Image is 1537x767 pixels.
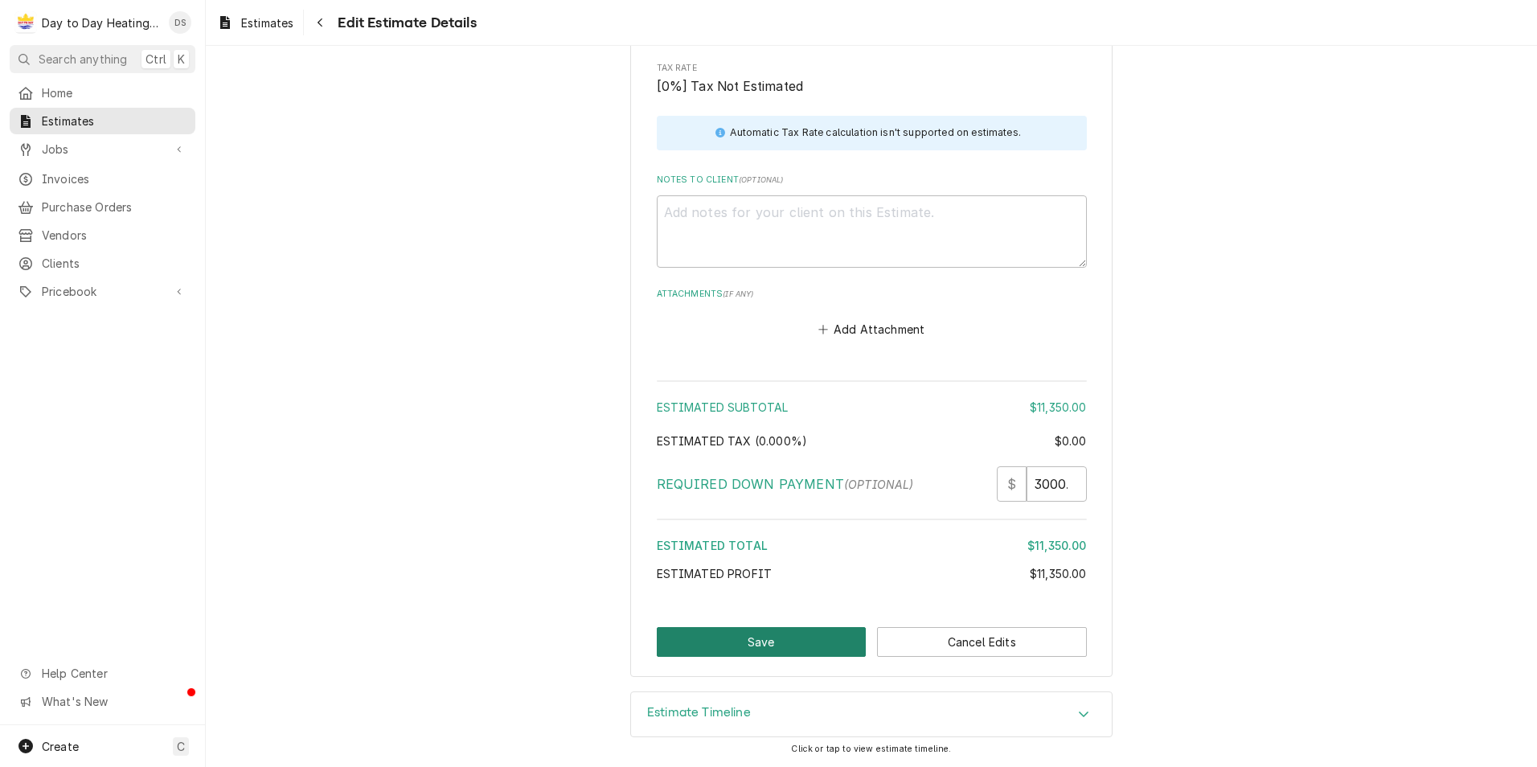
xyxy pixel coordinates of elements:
div: Day to Day Heating and Cooling [42,14,160,31]
a: Vendors [10,222,195,248]
span: ( if any ) [723,289,753,298]
div: Estimated Total [657,537,1087,554]
span: Home [42,84,187,101]
button: Navigate back [307,10,333,35]
span: What's New [42,693,186,710]
span: [0%] Tax Not Estimated [657,79,804,94]
span: Pricebook [42,283,163,300]
div: Estimated Profit [657,565,1087,582]
div: Notes to Client [657,174,1087,268]
div: $0.00 [1055,433,1087,449]
a: Go to Jobs [10,136,195,162]
a: Estimates [10,108,195,134]
div: $11,350.00 [1030,399,1087,416]
a: Home [10,80,195,106]
div: D [14,11,37,34]
span: Tax Rate [657,77,1087,96]
button: Cancel Edits [877,627,1087,657]
span: K [178,51,185,68]
span: Vendors [42,227,187,244]
span: $11,350.00 [1030,567,1087,580]
span: Estimated Subtotal [657,400,789,414]
span: Help Center [42,665,186,682]
label: Required Down Payment [657,474,914,494]
div: Button Group Row [657,627,1087,657]
span: (optional) [844,478,914,491]
a: Go to What's New [10,688,195,715]
span: Tax Rate [657,62,1087,75]
span: Estimated Profit [657,567,773,580]
button: Save [657,627,867,657]
a: Estimates [211,10,300,36]
div: $ [997,466,1027,502]
h3: Estimate Timeline [647,705,751,720]
div: Estimate Timeline [630,691,1113,738]
a: Invoices [10,166,195,192]
div: Amount Summary [657,375,1087,593]
a: Go to Help Center [10,660,195,687]
span: Estimated Total [657,539,768,552]
span: Ctrl [146,51,166,68]
div: David Silvestre's Avatar [169,11,191,34]
span: Jobs [42,141,163,158]
span: Estimates [42,113,187,129]
div: Estimated Subtotal [657,399,1087,416]
div: Accordion Header [631,692,1112,737]
span: Estimated Tax ( 0.000% ) [657,434,808,448]
button: Add Attachment [815,318,928,341]
span: Invoices [42,170,187,187]
a: Clients [10,250,195,277]
button: Accordion Details Expand Trigger [631,692,1112,737]
span: ( optional ) [739,175,784,184]
label: Attachments [657,288,1087,301]
span: Search anything [39,51,127,68]
span: Edit Estimate Details [333,12,476,34]
button: Search anythingCtrlK [10,45,195,73]
span: Clients [42,255,187,272]
div: Tax Rate [657,62,1087,96]
span: C [177,738,185,755]
div: DS [169,11,191,34]
div: Day to Day Heating and Cooling's Avatar [14,11,37,34]
div: Automatic Tax Rate calculation isn't supported on estimates. [730,125,1021,140]
div: Attachments [657,288,1087,341]
div: Estimated Tax [657,433,1087,449]
div: $11,350.00 [1027,537,1087,554]
div: Required Down Payment [657,466,1087,502]
span: Create [42,740,79,753]
span: Estimates [241,14,293,31]
a: Go to Pricebook [10,278,195,305]
div: Button Group [657,627,1087,657]
span: Click or tap to view estimate timeline. [791,744,951,754]
a: Purchase Orders [10,194,195,220]
span: Purchase Orders [42,199,187,215]
label: Notes to Client [657,174,1087,187]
